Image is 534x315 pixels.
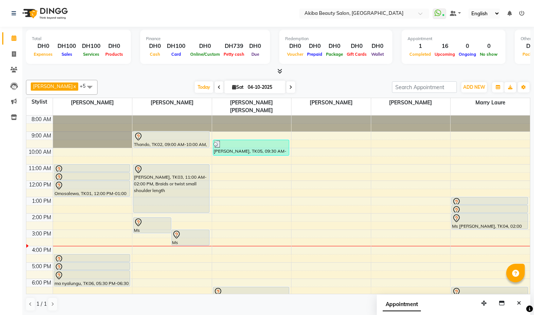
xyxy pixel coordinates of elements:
div: Omosalewa, TK01, 11:30 AM-12:00 PM, Hair Wash [54,173,130,180]
div: 0 [478,42,500,51]
div: Finance [146,36,264,42]
img: logo [19,3,70,24]
span: Card [169,52,183,57]
div: Ms [PERSON_NAME], TK04, 02:15 PM-03:15 PM, Braids or twist without extension [133,218,171,233]
span: Gift Cards [345,52,369,57]
span: [PERSON_NAME] [291,98,371,107]
span: Completed [408,52,433,57]
span: Petty cash [222,52,246,57]
div: 0 [457,42,478,51]
div: DH0 [324,42,345,51]
div: 2:00 PM [30,214,53,221]
div: DH0 [32,42,55,51]
div: DH0 [146,42,164,51]
a: x [73,83,76,89]
div: DH0 [369,42,386,51]
div: Omosalewa, TK01, 11:00 AM-11:30 AM, Single braids removal from [54,165,130,172]
span: Expenses [32,52,55,57]
div: 6:00 PM [30,279,53,287]
span: [PERSON_NAME] [132,98,212,107]
div: 12:00 PM [27,181,53,189]
div: DH0 [305,42,324,51]
div: Stylist [26,98,53,106]
span: Cash [148,52,162,57]
div: 1 [408,42,433,51]
span: Wallet [369,52,386,57]
div: ma nyalungu, TK06, 05:30 PM-06:30 PM, [GEOGRAPHIC_DATA] without extension [54,271,130,286]
input: Search Appointment [392,81,457,93]
div: DH739 [222,42,246,51]
span: Products [103,52,125,57]
div: DH100 [164,42,188,51]
div: ma nyalungu, TK06, 06:30 PM-07:00 PM, Gelish polish removal hand or feet [213,287,289,294]
div: Ms [PERSON_NAME], TK04, 02:00 PM-03:00 PM, Braids or twist without extension [452,214,528,229]
div: 1:00 PM [30,197,53,205]
span: Sat [230,84,245,90]
span: Due [250,52,261,57]
span: Services [81,52,101,57]
div: Ms [PERSON_NAME], TK04, 01:30 PM-02:00 PM, Hair Wash [452,205,528,212]
div: Ms [PERSON_NAME], TK04, 01:00 PM-01:30 PM, Single braids removal from [452,197,528,204]
div: [PERSON_NAME], TK05, 09:30 AM-10:30 AM, Hair styiling [213,140,289,155]
div: ma nyalungu, TK06, 05:00 PM-05:30 PM, Hair Wash [54,263,130,270]
span: Ongoing [457,52,478,57]
div: Redemption [285,36,386,42]
div: 4:00 PM [30,246,53,254]
div: Thando, TK02, 09:00 AM-10:00 AM, Weaves sew in with closure [133,132,209,147]
div: DH0 [103,42,125,51]
iframe: chat widget [503,285,527,308]
div: Appointment [408,36,500,42]
div: Ms [PERSON_NAME], TK04, 03:00 PM-04:00 PM, Braids or twist without extension [172,230,209,245]
div: 16 [433,42,457,51]
span: [PERSON_NAME] [PERSON_NAME] [212,98,291,115]
div: 3:00 PM [30,230,53,238]
span: 1 / 1 [36,300,47,308]
span: No show [478,52,500,57]
button: ADD NEW [461,82,487,92]
span: Package [324,52,345,57]
span: Appointment [383,298,421,311]
span: Voucher [285,52,305,57]
div: DH0 [285,42,305,51]
div: DH100 [79,42,103,51]
div: DH0 [188,42,222,51]
div: DH100 [55,42,79,51]
div: 10:00 AM [27,148,53,156]
span: Marry Laure [451,98,530,107]
input: 2025-10-04 [245,82,283,93]
span: Sales [60,52,74,57]
div: [PERSON_NAME], TK03, 11:00 AM-02:00 PM, Braids or twist small shoulder length [133,165,209,212]
span: Upcoming [433,52,457,57]
span: Today [195,81,213,93]
div: ma nyalungu, TK06, 04:30 PM-05:00 PM, Removal Eyelashes [54,254,130,262]
div: 8:00 AM [30,116,53,123]
span: Prepaid [305,52,324,57]
span: [PERSON_NAME] [53,98,132,107]
div: 11:00 AM [27,165,53,172]
div: 9:00 AM [30,132,53,140]
span: +5 [80,83,91,89]
span: Online/Custom [188,52,222,57]
div: DH0 [345,42,369,51]
div: Omosalewa, TK01, 12:00 PM-01:00 PM, Cornrows without extension [54,181,130,196]
span: [PERSON_NAME] [371,98,451,107]
div: Total [32,36,125,42]
div: 5:00 PM [30,263,53,270]
span: [PERSON_NAME] [33,83,73,89]
div: DH0 [246,42,264,51]
span: ADD NEW [463,84,485,90]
